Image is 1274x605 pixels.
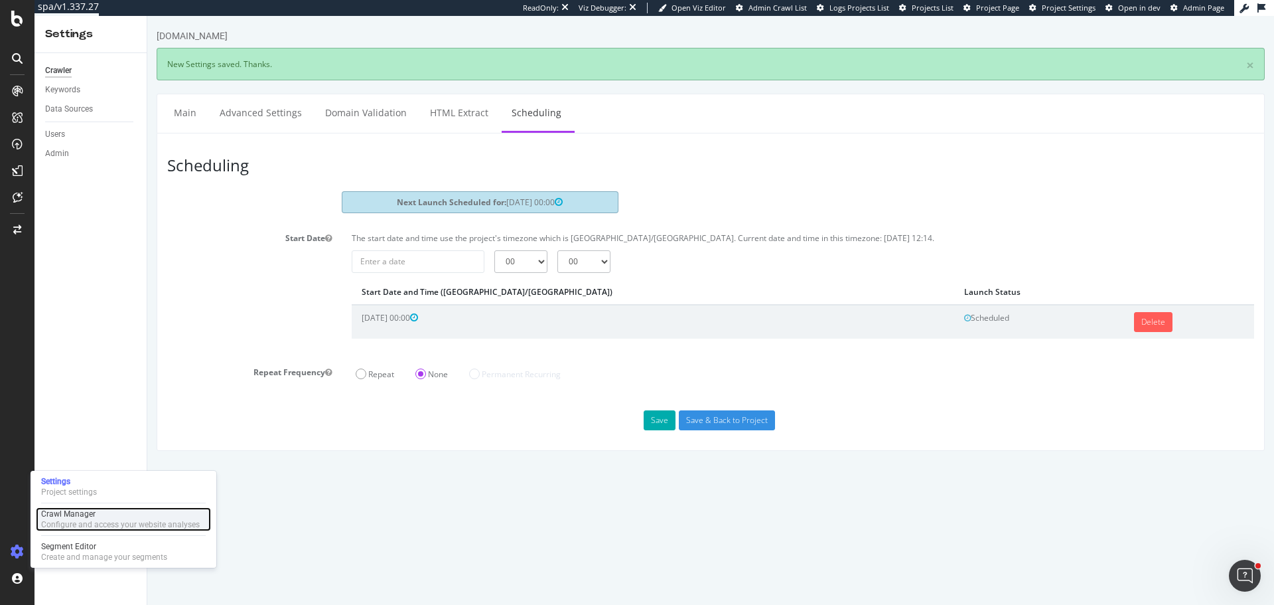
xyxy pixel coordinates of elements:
[1229,560,1261,592] iframe: Intercom live chat
[807,264,977,289] th: Launch Status
[45,147,69,161] div: Admin
[987,296,1025,316] a: Delete
[204,216,1107,228] p: The start date and time use the project's timezone which is [GEOGRAPHIC_DATA]/[GEOGRAPHIC_DATA]. ...
[579,3,626,13] div: Viz Debugger:
[9,32,1117,64] div: New Settings saved. Thanks.
[45,102,137,116] a: Data Sources
[204,264,807,289] th: Start Date and Time ([GEOGRAPHIC_DATA]/[GEOGRAPHIC_DATA])
[36,475,211,499] a: SettingsProject settings
[41,519,200,530] div: Configure and access your website analyses
[899,3,954,13] a: Projects List
[41,487,97,497] div: Project settings
[10,346,194,362] label: Repeat Frequency
[45,128,137,141] a: Users
[268,353,301,364] label: None
[13,141,196,158] h3: Scheduling
[1042,3,1096,13] span: Project Settings
[45,147,137,161] a: Admin
[178,351,184,362] button: Repeat Frequency
[829,3,889,13] span: Logs Projects List
[1029,3,1096,13] a: Project Settings
[41,552,167,562] div: Create and manage your segments
[523,3,559,13] div: ReadOnly:
[1105,3,1161,13] a: Open in dev
[36,507,211,531] a: Crawl ManagerConfigure and access your website analyses
[41,509,200,519] div: Crawl Manager
[658,3,726,13] a: Open Viz Editor
[36,540,211,564] a: Segment EditorCreate and manage your segments
[10,212,194,228] label: Start Date
[807,289,977,323] td: Scheduled
[322,353,413,364] label: Permanent Recurring
[736,3,807,13] a: Admin Crawl List
[17,78,59,115] a: Main
[354,78,424,115] a: Scheduling
[531,394,628,414] input: Save & Back to Project
[1118,3,1161,13] span: Open in dev
[817,3,889,13] a: Logs Projects List
[359,181,415,192] span: [DATE] 00:00
[204,234,337,257] input: Enter a date
[1099,43,1107,56] a: ×
[912,3,954,13] span: Projects List
[748,3,807,13] span: Admin Crawl List
[249,181,359,192] strong: Next Launch Scheduled for:
[1170,3,1224,13] a: Admin Page
[976,3,1019,13] span: Project Page
[41,476,97,487] div: Settings
[1183,3,1224,13] span: Admin Page
[496,394,528,414] button: Save
[45,102,93,116] div: Data Sources
[62,78,165,115] a: Advanced Settings
[45,83,80,97] div: Keywords
[273,78,351,115] a: HTML Extract
[9,13,80,27] div: [DOMAIN_NAME]
[178,216,184,228] button: Start Date
[672,3,726,13] span: Open Viz Editor
[45,64,72,78] div: Crawler
[963,3,1019,13] a: Project Page
[208,353,247,364] label: Repeat
[45,64,137,78] a: Crawler
[41,541,167,552] div: Segment Editor
[318,346,417,368] div: Option available for Enterprise plan.
[45,27,136,42] div: Settings
[214,296,271,307] span: [DATE] 00:00
[45,83,137,97] a: Keywords
[45,128,65,141] div: Users
[168,78,269,115] a: Domain Validation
